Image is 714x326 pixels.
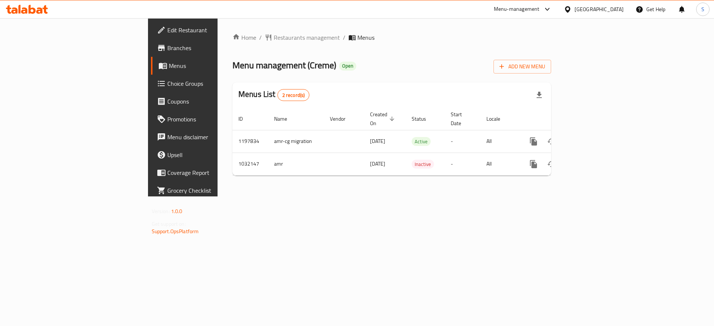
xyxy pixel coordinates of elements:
[167,97,261,106] span: Coupons
[412,114,436,123] span: Status
[575,5,624,13] div: [GEOGRAPHIC_DATA]
[167,115,261,124] span: Promotions
[171,206,183,216] span: 1.0.0
[232,57,336,74] span: Menu management ( Creme )
[278,92,309,99] span: 2 record(s)
[151,146,267,164] a: Upsell
[530,86,548,104] div: Export file
[265,33,340,42] a: Restaurants management
[151,164,267,182] a: Coverage Report
[151,57,267,75] a: Menus
[232,33,551,42] nav: breadcrumb
[493,60,551,74] button: Add New Menu
[494,5,540,14] div: Menu-management
[339,63,356,69] span: Open
[238,114,253,123] span: ID
[370,136,385,146] span: [DATE]
[480,130,519,153] td: All
[343,33,345,42] li: /
[151,21,267,39] a: Edit Restaurant
[412,160,434,169] span: Inactive
[412,137,431,146] div: Active
[486,114,510,123] span: Locale
[357,33,374,42] span: Menus
[268,153,324,175] td: amr
[238,89,309,101] h2: Menus List
[330,114,355,123] span: Vendor
[499,62,545,71] span: Add New Menu
[274,33,340,42] span: Restaurants management
[525,133,543,150] button: more
[151,39,267,57] a: Branches
[412,137,431,146] span: Active
[152,226,199,236] a: Support.OpsPlatform
[480,153,519,175] td: All
[151,92,267,110] a: Coupons
[274,114,297,123] span: Name
[151,128,267,146] a: Menu disclaimer
[167,79,261,88] span: Choice Groups
[451,110,472,128] span: Start Date
[525,155,543,173] button: more
[151,110,267,128] a: Promotions
[370,159,385,169] span: [DATE]
[169,61,261,70] span: Menus
[519,108,602,130] th: Actions
[167,133,261,141] span: Menu disclaimer
[543,133,560,150] button: Change Status
[701,5,704,13] span: S
[167,150,261,159] span: Upsell
[152,206,170,216] span: Version:
[167,168,261,177] span: Coverage Report
[339,62,356,71] div: Open
[232,108,602,176] table: enhanced table
[167,43,261,52] span: Branches
[445,130,480,153] td: -
[268,130,324,153] td: amr-cg migration
[543,155,560,173] button: Change Status
[277,89,310,101] div: Total records count
[167,26,261,35] span: Edit Restaurant
[167,186,261,195] span: Grocery Checklist
[151,75,267,92] a: Choice Groups
[152,219,186,229] span: Get support on:
[370,110,397,128] span: Created On
[151,182,267,199] a: Grocery Checklist
[445,153,480,175] td: -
